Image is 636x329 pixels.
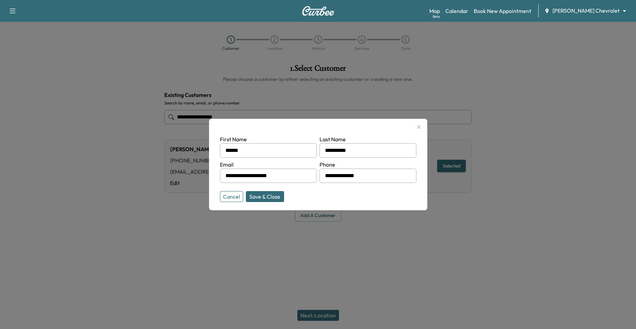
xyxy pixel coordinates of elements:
[445,7,468,15] a: Calendar
[246,191,284,202] button: Save & Close
[220,161,234,168] label: Email
[220,191,243,202] button: Cancel
[220,136,247,143] label: First Name
[474,7,531,15] a: Book New Appointment
[320,136,346,143] label: Last Name
[433,14,440,19] div: Beta
[552,7,620,15] span: [PERSON_NAME] Chevrolet
[429,7,440,15] a: MapBeta
[320,161,335,168] label: Phone
[302,6,335,16] img: Curbee Logo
